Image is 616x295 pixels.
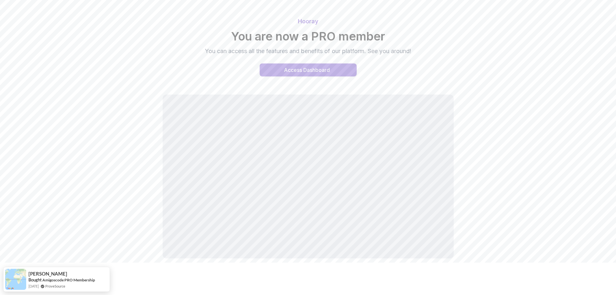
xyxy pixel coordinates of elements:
a: Amigoscode PRO Membership [42,277,95,283]
span: Bought [28,277,42,282]
a: ProveSource [45,283,65,289]
iframe: welcome [163,95,454,258]
a: access-dashboard [260,63,357,76]
h2: You are now a PRO member [82,30,535,43]
div: Access Dashboard [284,66,330,74]
p: You can access all the features and benefits of our platform. See you around! [200,47,417,56]
p: Hooray [82,17,535,26]
button: Access Dashboard [260,63,357,76]
img: provesource social proof notification image [5,269,26,290]
span: [DATE] [28,283,39,289]
span: [PERSON_NAME] [28,271,67,277]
